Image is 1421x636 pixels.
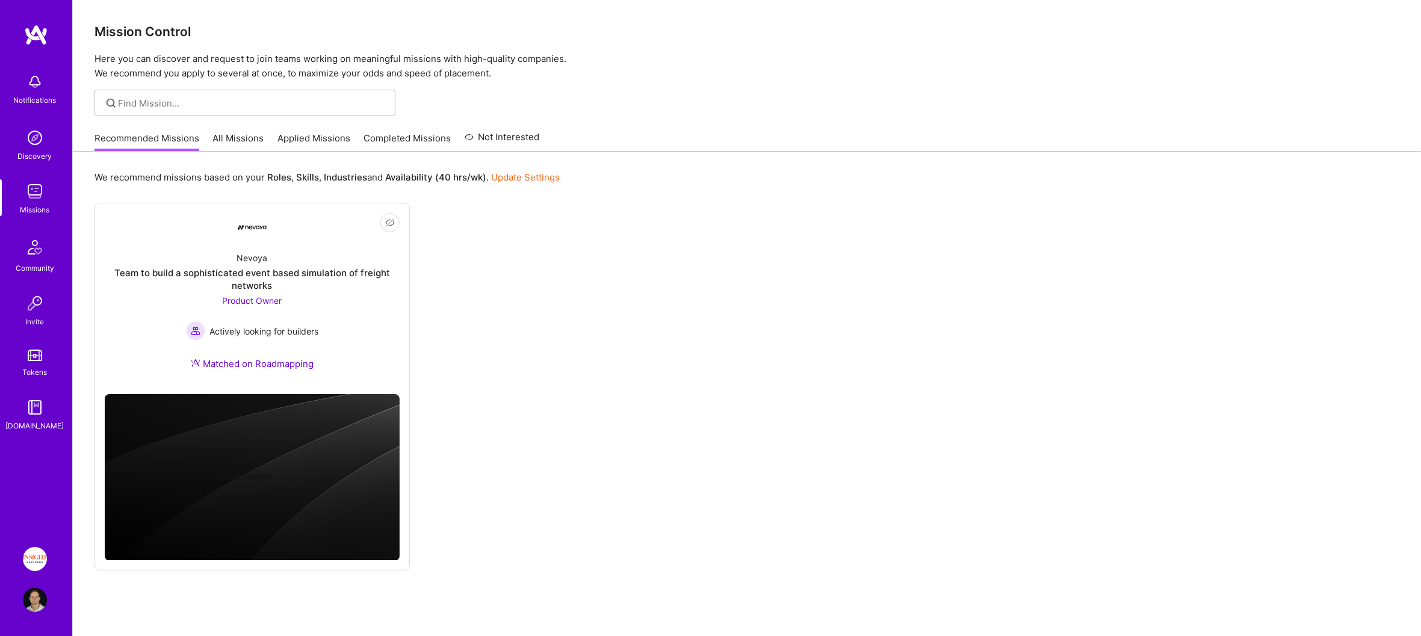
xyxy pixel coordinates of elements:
[186,321,205,341] img: Actively looking for builders
[23,70,47,94] img: bell
[191,358,200,368] img: Ateam Purple Icon
[238,225,267,230] img: Company Logo
[28,350,42,361] img: tokens
[223,295,282,306] span: Product Owner
[24,24,48,46] img: logo
[23,588,47,612] img: User Avatar
[119,97,386,110] input: Find Mission...
[23,366,48,378] div: Tokens
[94,171,560,184] p: We recommend missions based on your , , and .
[213,132,264,152] a: All Missions
[277,132,350,152] a: Applied Missions
[23,126,47,150] img: discovery
[104,96,118,110] i: icon SearchGrey
[385,218,395,227] i: icon EyeClosed
[324,171,367,183] b: Industries
[23,395,47,419] img: guide book
[191,357,314,370] div: Matched on Roadmapping
[237,252,268,264] div: Nevoya
[23,291,47,315] img: Invite
[465,130,540,152] a: Not Interested
[16,262,54,274] div: Community
[20,547,50,571] a: Insight Partners: Data & AI - Sourcing
[364,132,451,152] a: Completed Missions
[491,171,560,183] a: Update Settings
[267,171,291,183] b: Roles
[94,24,1399,39] h3: Mission Control
[105,213,400,384] a: Company LogoNevoyaTeam to build a sophisticated event based simulation of freight networksProduct...
[94,52,1399,81] p: Here you can discover and request to join teams working on meaningful missions with high-quality ...
[20,588,50,612] a: User Avatar
[23,547,47,571] img: Insight Partners: Data & AI - Sourcing
[6,419,64,432] div: [DOMAIN_NAME]
[14,94,57,107] div: Notifications
[26,315,45,328] div: Invite
[233,458,271,496] img: Company logo
[105,267,400,292] div: Team to build a sophisticated event based simulation of freight networks
[20,233,49,262] img: Community
[210,325,319,338] span: Actively looking for builders
[385,171,486,183] b: Availability (40 hrs/wk)
[94,132,199,152] a: Recommended Missions
[23,179,47,203] img: teamwork
[296,171,319,183] b: Skills
[18,150,52,162] div: Discovery
[105,394,400,561] img: cover
[20,203,50,216] div: Missions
